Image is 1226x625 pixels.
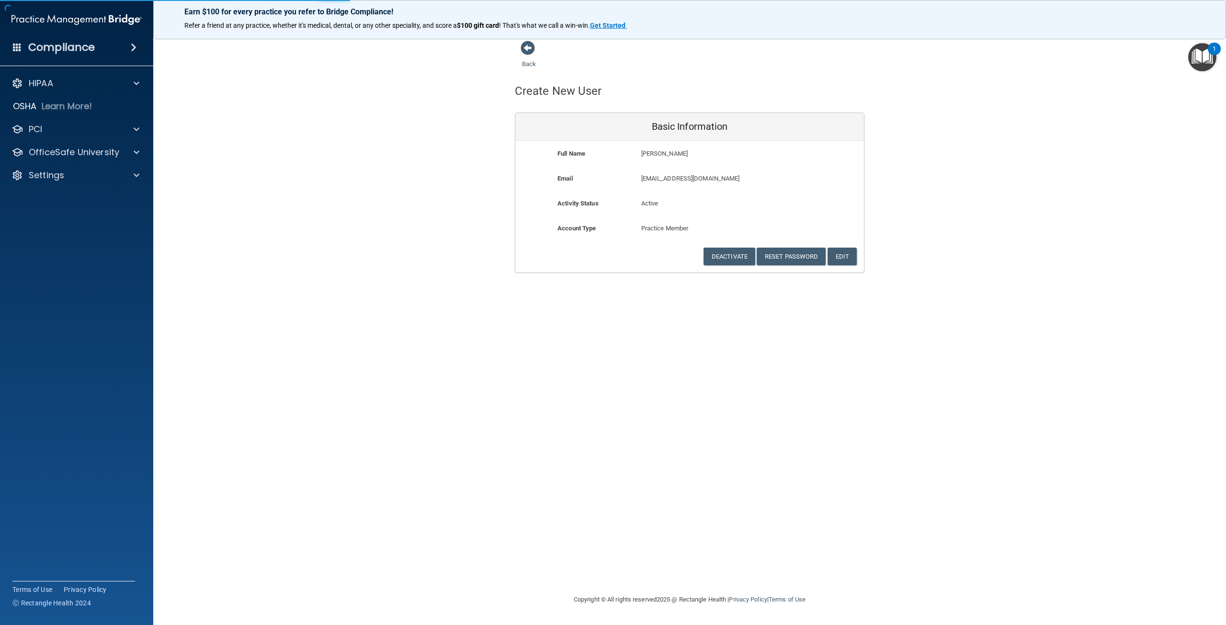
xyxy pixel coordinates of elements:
a: Settings [11,170,139,181]
h4: Compliance [28,41,95,54]
button: Open Resource Center, 1 new notification [1188,43,1216,71]
b: Account Type [557,225,596,232]
button: Deactivate [704,248,755,265]
a: Privacy Policy [729,596,767,603]
b: Full Name [557,150,585,157]
p: Active [641,198,738,209]
b: Activity Status [557,200,599,207]
a: Get Started [590,22,627,29]
div: 1 [1213,49,1216,61]
p: [EMAIL_ADDRESS][DOMAIN_NAME] [641,173,794,184]
a: Terms of Use [12,585,52,594]
p: HIPAA [29,78,53,89]
a: OfficeSafe University [11,147,139,158]
span: Ⓒ Rectangle Health 2024 [12,598,91,608]
a: PCI [11,124,139,135]
a: Back [522,49,536,68]
p: OfficeSafe University [29,147,119,158]
p: PCI [29,124,42,135]
span: ! That's what we call a win-win. [499,22,590,29]
strong: Get Started [590,22,625,29]
p: Learn More! [42,101,92,112]
span: Refer a friend at any practice, whether it's medical, dental, or any other speciality, and score a [184,22,457,29]
a: Privacy Policy [64,585,107,594]
a: HIPAA [11,78,139,89]
b: Email [557,175,573,182]
a: Terms of Use [769,596,806,603]
h4: Create New User [515,85,602,97]
div: Basic Information [515,113,864,141]
button: Reset Password [757,248,826,265]
p: [PERSON_NAME] [641,148,794,159]
button: Edit [828,248,857,265]
p: Practice Member [641,223,738,234]
p: OSHA [13,101,37,112]
img: PMB logo [11,10,142,29]
div: Copyright © All rights reserved 2025 @ Rectangle Health | | [515,584,864,615]
p: Settings [29,170,64,181]
p: Earn $100 for every practice you refer to Bridge Compliance! [184,7,1195,16]
strong: $100 gift card [457,22,499,29]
